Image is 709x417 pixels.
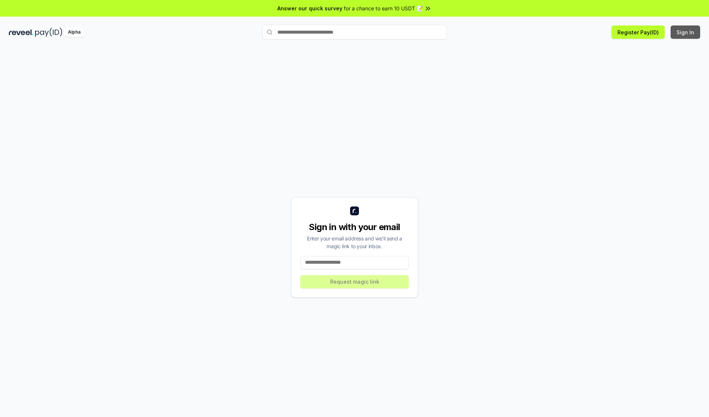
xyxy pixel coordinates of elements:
[300,221,409,233] div: Sign in with your email
[277,4,342,12] span: Answer our quick survey
[9,28,34,37] img: reveel_dark
[35,28,62,37] img: pay_id
[64,28,85,37] div: Alpha
[300,235,409,250] div: Enter your email address and we’ll send a magic link to your inbox.
[350,206,359,215] img: logo_small
[612,25,665,39] button: Register Pay(ID)
[671,25,700,39] button: Sign In
[344,4,423,12] span: for a chance to earn 10 USDT 📝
